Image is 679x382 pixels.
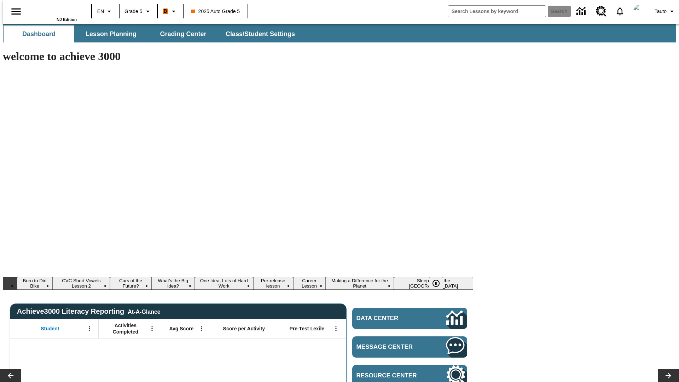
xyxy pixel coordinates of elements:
[658,369,679,382] button: Lesson carousel, Next
[3,50,473,63] h1: welcome to achieve 3000
[429,277,443,290] button: Pause
[448,6,546,17] input: search field
[147,323,157,334] button: Open Menu
[352,336,467,358] a: Message Center
[97,8,104,15] span: EN
[253,277,293,290] button: Slide 6 Pre-release lesson
[655,8,667,15] span: Tauto
[22,30,56,38] span: Dashboard
[17,277,52,290] button: Slide 1 Born to Dirt Bike
[352,308,467,329] a: Data Center
[429,277,450,290] div: Pause
[592,2,611,21] a: Resource Center, Will open in new tab
[629,2,652,21] button: Select a new avatar
[356,343,425,351] span: Message Center
[57,17,77,22] span: NJ Edition
[195,277,253,290] button: Slide 5 One Idea, Lots of Hard Work
[76,25,146,42] button: Lesson Planning
[191,8,240,15] span: 2025 Auto Grade 5
[290,325,325,332] span: Pre-Test Lexile
[196,323,207,334] button: Open Menu
[652,5,679,18] button: Profile/Settings
[4,25,74,42] button: Dashboard
[110,277,151,290] button: Slide 3 Cars of the Future?
[160,5,181,18] button: Boost Class color is orange. Change class color
[148,25,219,42] button: Grading Center
[160,30,206,38] span: Grading Center
[356,315,423,322] span: Data Center
[394,277,473,290] button: Slide 9 Sleepless in the Animal Kingdom
[3,25,301,42] div: SubNavbar
[6,1,27,22] button: Open side menu
[220,25,301,42] button: Class/Student Settings
[633,4,648,18] img: avatar image
[226,30,295,38] span: Class/Student Settings
[122,5,155,18] button: Grade: Grade 5, Select a grade
[611,2,629,21] a: Notifications
[128,307,160,315] div: At-A-Glance
[52,277,110,290] button: Slide 2 CVC Short Vowels Lesson 2
[151,277,195,290] button: Slide 4 What's the Big Idea?
[164,7,167,16] span: B
[356,372,425,379] span: Resource Center
[31,2,77,22] div: Home
[3,24,676,42] div: SubNavbar
[41,325,59,332] span: Student
[124,8,143,15] span: Grade 5
[31,3,77,17] a: Home
[331,323,341,334] button: Open Menu
[326,277,394,290] button: Slide 8 Making a Difference for the Planet
[169,325,193,332] span: Avg Score
[94,5,117,18] button: Language: EN, Select a language
[572,2,592,21] a: Data Center
[84,323,95,334] button: Open Menu
[86,30,137,38] span: Lesson Planning
[17,307,161,316] span: Achieve3000 Literacy Reporting
[293,277,326,290] button: Slide 7 Career Lesson
[223,325,265,332] span: Score per Activity
[102,322,149,335] span: Activities Completed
